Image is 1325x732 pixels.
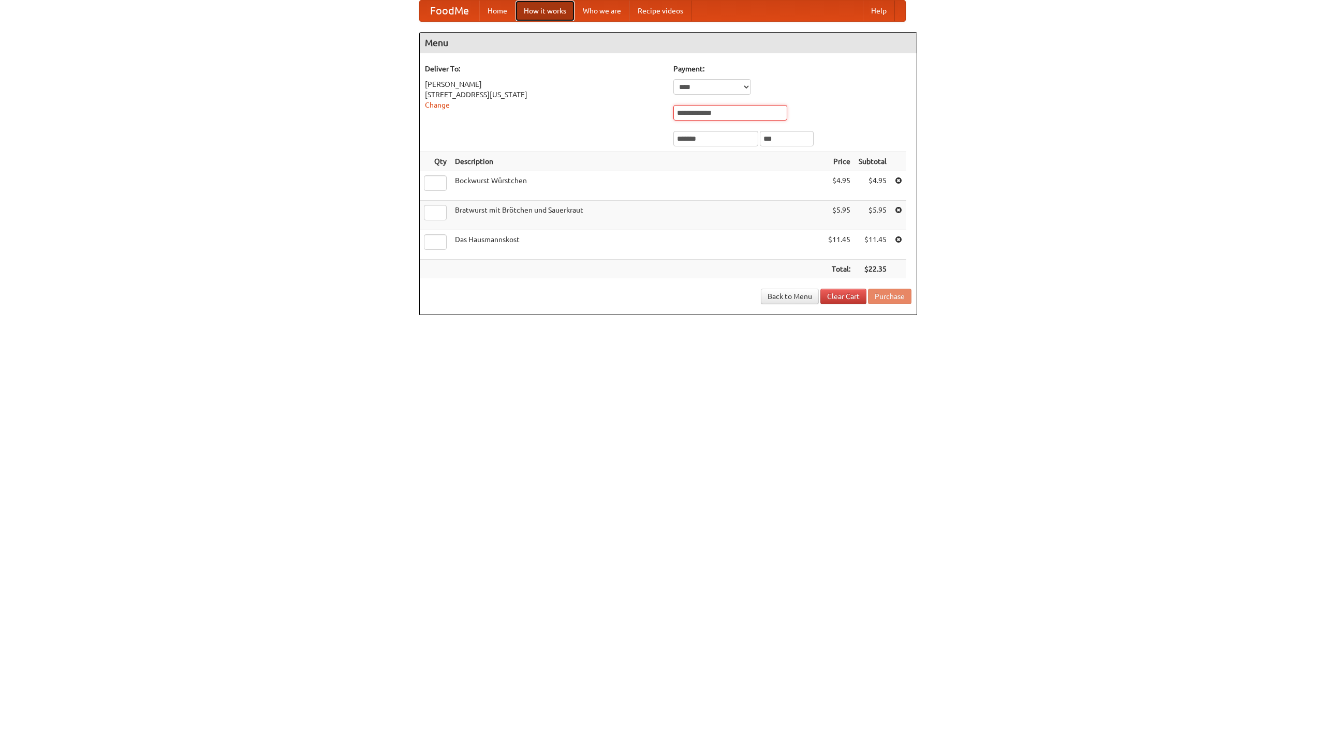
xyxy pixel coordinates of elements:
[479,1,516,21] a: Home
[420,152,451,171] th: Qty
[855,201,891,230] td: $5.95
[451,171,824,201] td: Bockwurst Würstchen
[824,260,855,279] th: Total:
[516,1,575,21] a: How it works
[761,289,819,304] a: Back to Menu
[863,1,895,21] a: Help
[451,201,824,230] td: Bratwurst mit Brötchen und Sauerkraut
[855,171,891,201] td: $4.95
[425,101,450,109] a: Change
[820,289,866,304] a: Clear Cart
[824,152,855,171] th: Price
[425,79,663,89] div: [PERSON_NAME]
[451,230,824,260] td: Das Hausmannskost
[855,152,891,171] th: Subtotal
[673,64,911,74] h5: Payment:
[420,33,917,53] h4: Menu
[425,89,663,100] div: [STREET_ADDRESS][US_STATE]
[629,1,691,21] a: Recipe videos
[420,1,479,21] a: FoodMe
[824,201,855,230] td: $5.95
[824,230,855,260] td: $11.45
[855,260,891,279] th: $22.35
[575,1,629,21] a: Who we are
[824,171,855,201] td: $4.95
[855,230,891,260] td: $11.45
[425,64,663,74] h5: Deliver To:
[868,289,911,304] button: Purchase
[451,152,824,171] th: Description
